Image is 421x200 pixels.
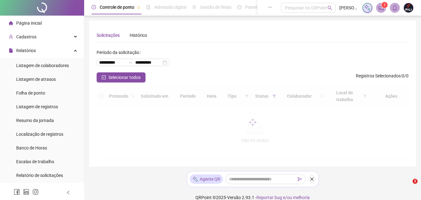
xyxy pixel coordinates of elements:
span: [PERSON_NAME] [339,4,359,11]
span: instagram [32,189,39,195]
span: dashboard [237,5,242,9]
span: bell [392,5,398,11]
span: search [328,6,332,10]
span: Cadastros [16,34,36,39]
img: sparkle-icon.fc2bf0ac1784a2077858766a79e2daf3.svg [364,4,371,11]
span: : 0 / 0 [356,72,409,82]
span: pushpin [137,6,141,9]
span: left [66,190,70,195]
span: Relatórios [16,48,36,53]
label: Período da solicitação [97,47,143,57]
span: linkedin [23,189,29,195]
span: Registros Selecionados [356,73,401,78]
img: sparkle-icon.fc2bf0ac1784a2077858766a79e2daf3.svg [192,176,199,183]
span: 2 [413,179,418,184]
span: Banco de Horas [16,145,47,150]
span: home [9,21,13,25]
span: Listagem de colaboradores [16,63,69,68]
span: send [298,177,302,181]
span: close [310,177,314,181]
img: 57922 [404,3,413,12]
span: Escalas de trabalho [16,159,54,164]
span: Gestão de férias [200,5,232,10]
span: Listagem de atrasos [16,77,56,82]
span: Admissão digital [154,5,186,10]
span: Relatório de solicitações [16,173,63,178]
span: to [128,60,133,65]
span: file [9,48,13,53]
span: sun [192,5,196,9]
span: facebook [14,189,20,195]
span: swap-right [128,60,133,65]
span: Selecionar todos [108,74,141,81]
span: check-square [102,75,106,80]
span: notification [378,5,384,11]
span: Versão [227,195,241,200]
span: Página inicial [16,21,42,26]
span: user-add [9,35,13,39]
span: Listagem de registros [16,104,58,109]
sup: 1 [381,2,388,8]
button: Selecionar todos [97,72,146,82]
span: 1 [384,3,386,7]
div: Agente QR [190,174,223,184]
div: Histórico [130,32,147,39]
span: file-done [146,5,151,9]
span: ellipsis [268,5,272,9]
span: Painel do DP [245,5,270,10]
span: Folha de ponto [16,90,45,95]
span: Controle de ponto [100,5,134,10]
iframe: Intercom live chat [400,179,415,194]
span: Localização de registros [16,132,63,137]
div: Solicitações [97,32,120,39]
span: Reportar bug e/ou melhoria [256,195,310,200]
span: Resumo da jornada [16,118,54,123]
span: clock-circle [92,5,96,9]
